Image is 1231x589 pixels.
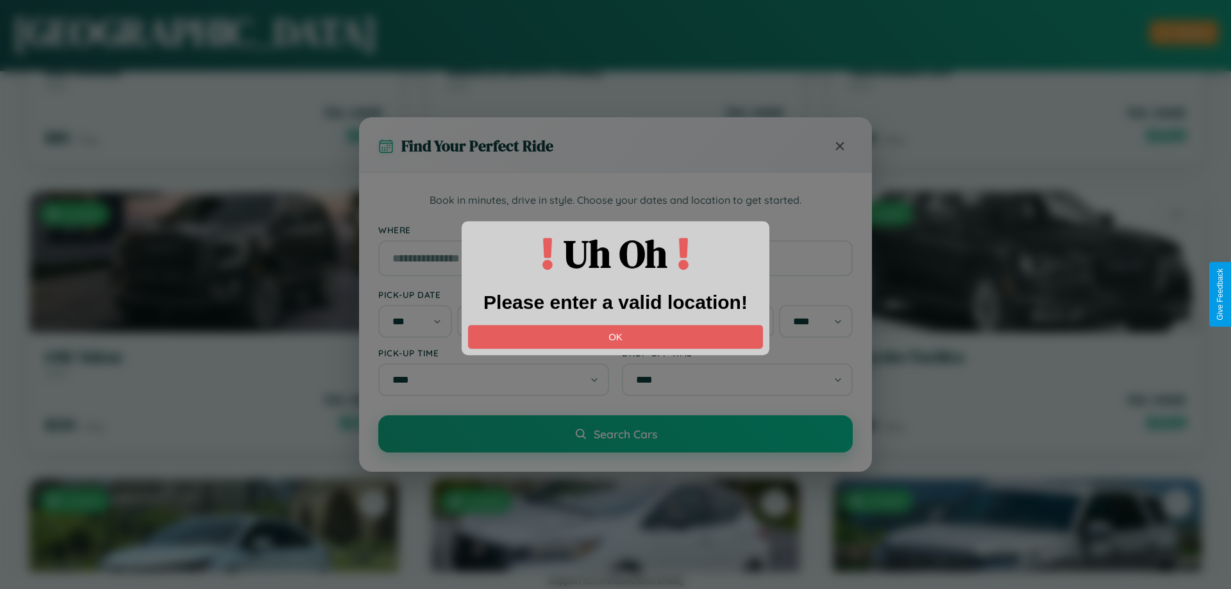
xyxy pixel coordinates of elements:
label: Drop-off Date [622,289,853,300]
label: Pick-up Date [378,289,609,300]
label: Pick-up Time [378,347,609,358]
p: Book in minutes, drive in style. Choose your dates and location to get started. [378,192,853,209]
h3: Find Your Perfect Ride [401,135,553,156]
label: Drop-off Time [622,347,853,358]
label: Where [378,224,853,235]
span: Search Cars [594,427,657,441]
